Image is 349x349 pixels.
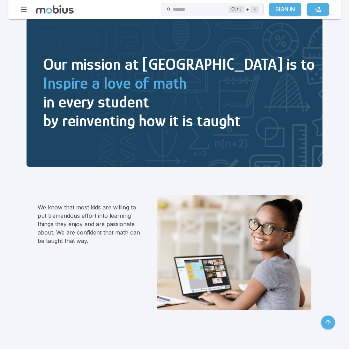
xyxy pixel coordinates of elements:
[43,55,315,74] h2: Our mission at [GEOGRAPHIC_DATA] is to
[43,74,315,92] h2: Inspire a love of math
[157,195,311,310] img: We believe that learning math can and should be fun.
[251,6,259,13] kbd: k
[229,5,259,14] div: +
[269,3,301,16] a: Sign In
[38,203,140,245] p: We know that most kids are willing to put tremendous effort into learning things they enjoy and a...
[229,6,244,13] kbd: Ctrl
[43,111,315,130] h2: by reinventing how it is taught
[27,18,322,167] img: Inspire
[43,92,315,111] h2: in every student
